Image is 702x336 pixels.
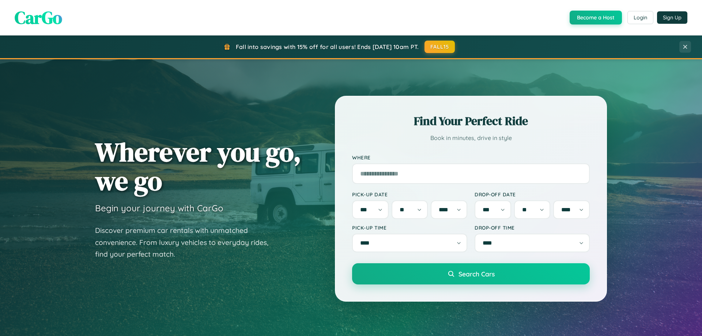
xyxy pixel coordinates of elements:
button: Sign Up [657,11,687,24]
button: Become a Host [570,11,622,24]
label: Drop-off Time [475,224,590,231]
p: Discover premium car rentals with unmatched convenience. From luxury vehicles to everyday rides, ... [95,224,278,260]
button: FALL15 [424,41,455,53]
button: Search Cars [352,263,590,284]
label: Drop-off Date [475,191,590,197]
label: Pick-up Date [352,191,467,197]
span: Fall into savings with 15% off for all users! Ends [DATE] 10am PT. [236,43,419,50]
label: Where [352,154,590,161]
span: CarGo [15,5,62,30]
h1: Wherever you go, we go [95,137,301,195]
p: Book in minutes, drive in style [352,133,590,143]
button: Login [627,11,653,24]
h2: Find Your Perfect Ride [352,113,590,129]
span: Search Cars [458,270,495,278]
label: Pick-up Time [352,224,467,231]
h3: Begin your journey with CarGo [95,203,223,214]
